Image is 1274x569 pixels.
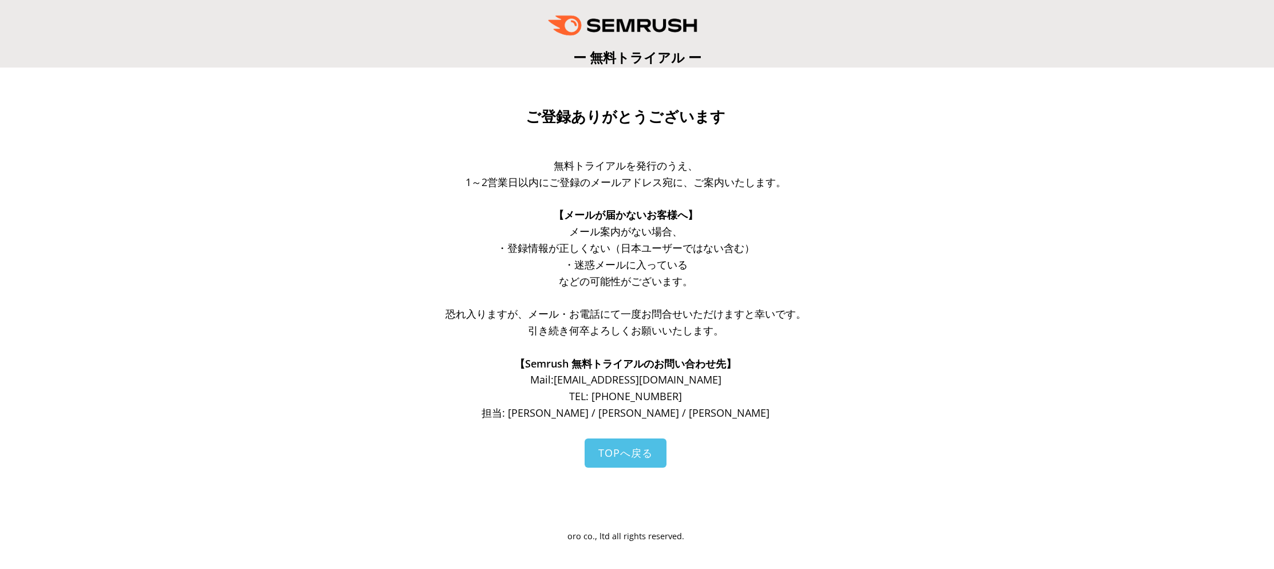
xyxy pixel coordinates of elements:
[573,48,701,66] span: ー 無料トライアル ー
[515,357,736,370] span: 【Semrush 無料トライアルのお問い合わせ先】
[497,241,755,255] span: ・登録情報が正しくない（日本ユーザーではない含む）
[569,389,682,403] span: TEL: [PHONE_NUMBER]
[554,159,698,172] span: 無料トライアルを発行のうえ、
[528,323,724,337] span: 引き続き何卒よろしくお願いいたします。
[466,175,786,189] span: 1～2営業日以内にご登録のメールアドレス宛に、ご案内いたします。
[559,274,693,288] span: などの可能性がございます。
[445,307,806,321] span: 恐れ入りますが、メール・お電話にて一度お問合せいただけますと幸いです。
[564,258,688,271] span: ・迷惑メールに入っている
[526,108,725,125] span: ご登録ありがとうございます
[530,373,721,386] span: Mail: [EMAIL_ADDRESS][DOMAIN_NAME]
[567,531,684,542] span: oro co., ltd all rights reserved.
[554,208,698,222] span: 【メールが届かないお客様へ】
[598,446,653,460] span: TOPへ戻る
[569,224,683,238] span: メール案内がない場合、
[585,438,666,468] a: TOPへ戻る
[482,406,770,420] span: 担当: [PERSON_NAME] / [PERSON_NAME] / [PERSON_NAME]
